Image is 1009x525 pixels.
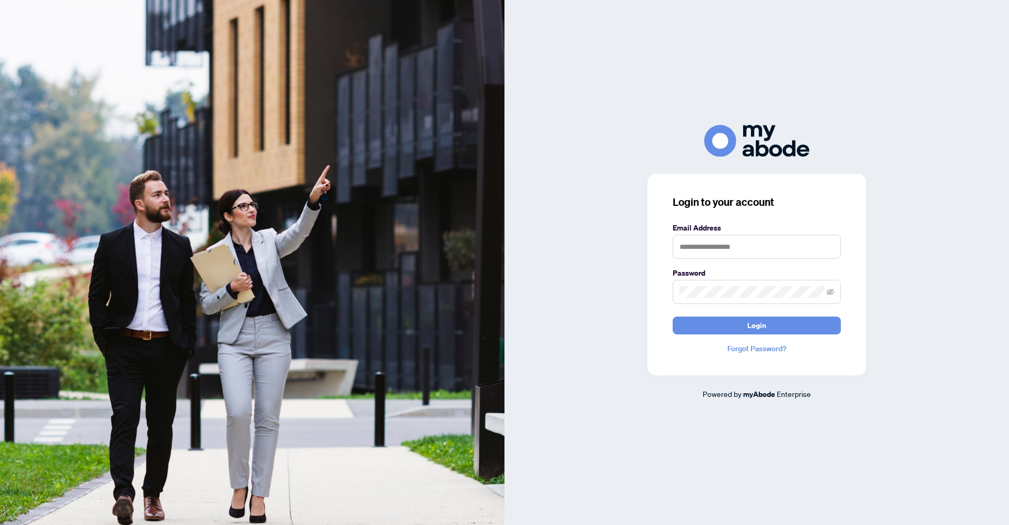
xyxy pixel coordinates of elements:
img: ma-logo [704,125,809,157]
button: Login [673,317,841,334]
span: Powered by [703,389,742,398]
label: Email Address [673,222,841,234]
span: Login [747,317,766,334]
span: eye-invisible [827,288,834,296]
label: Password [673,267,841,279]
a: Forgot Password? [673,343,841,354]
span: Enterprise [777,389,811,398]
h3: Login to your account [673,195,841,209]
a: myAbode [743,388,775,400]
